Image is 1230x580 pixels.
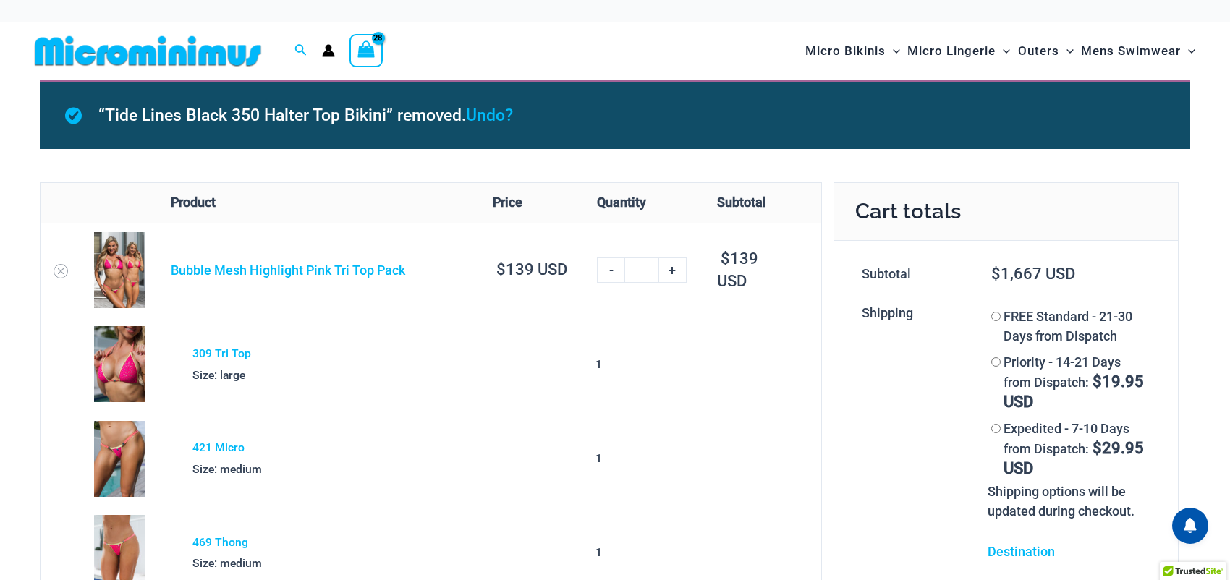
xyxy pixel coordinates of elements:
[192,459,217,480] dt: Size:
[480,183,584,223] th: Price
[904,29,1014,73] a: Micro LingerieMenu ToggleMenu Toggle
[349,34,383,67] a: View Shopping Cart, 28 items
[1077,29,1199,73] a: Mens SwimwearMenu ToggleMenu Toggle
[1004,421,1144,477] label: Expedited - 7-10 Days from Dispatch:
[192,346,251,360] a: 309 Tri Top
[849,255,975,294] th: Subtotal
[1093,372,1102,391] span: $
[192,553,217,574] dt: Size:
[158,183,480,223] th: Product
[907,33,996,69] span: Micro Lingerie
[29,35,267,67] img: MM SHOP LOGO FLAT
[1018,33,1059,69] span: Outers
[886,33,900,69] span: Menu Toggle
[849,294,975,571] th: Shipping
[704,183,822,223] th: Subtotal
[1004,372,1144,411] bdi: 19.95 USD
[192,440,245,454] a: 421 Micro
[1004,439,1144,477] bdi: 29.95 USD
[1081,33,1181,69] span: Mens Swimwear
[991,265,1075,283] bdi: 1,667 USD
[991,265,1001,283] span: $
[294,42,307,60] a: Search icon link
[94,421,145,497] img: Bubble Mesh Highlight Pink 421 Micro 01
[988,482,1150,521] p: Shipping options will be updated during checkout.
[192,364,217,386] dt: Size:
[192,553,469,574] p: medium
[1014,29,1077,73] a: OutersMenu ToggleMenu Toggle
[192,459,469,480] p: medium
[54,264,68,278] a: Remove Bubble Mesh Highlight Pink Tri Top Pack from cart
[466,106,513,125] a: Undo?
[94,326,145,402] img: Bubble Mesh Highlight Pink 309 Top 01
[799,27,1201,75] nav: Site Navigation
[322,44,335,57] a: Account icon link
[94,232,145,308] img: Tri Top Pack F
[624,257,658,283] input: Product quantity
[996,33,1010,69] span: Menu Toggle
[192,364,469,386] p: large
[1181,33,1195,69] span: Menu Toggle
[496,260,567,278] bdi: 139 USD
[1059,33,1074,69] span: Menu Toggle
[1093,439,1102,457] span: $
[40,80,1190,149] div: “Tide Lines Black 350 Halter Top Bikini” removed.
[988,544,1055,559] a: Destination
[597,257,624,283] a: -
[584,317,703,411] td: 1
[802,29,904,73] a: Micro BikinisMenu ToggleMenu Toggle
[584,183,703,223] th: Quantity
[805,33,886,69] span: Micro Bikinis
[192,535,248,549] a: 469 Thong
[659,257,687,283] a: +
[1004,309,1132,344] label: FREE Standard - 21-30 Days from Dispatch
[717,250,758,290] bdi: 139 USD
[1004,354,1144,410] label: Priority - 14-21 Days from Dispatch:
[496,260,506,278] span: $
[171,263,405,278] a: Bubble Mesh Highlight Pink Tri Top Pack
[721,250,730,268] span: $
[584,411,703,506] td: 1
[834,183,1178,241] h2: Cart totals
